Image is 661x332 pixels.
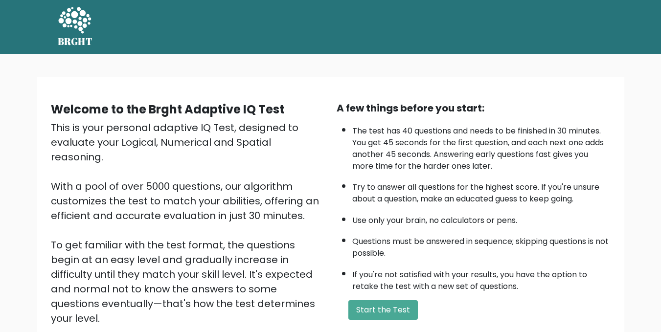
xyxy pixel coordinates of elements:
div: A few things before you start: [337,101,611,115]
li: Use only your brain, no calculators or pens. [352,210,611,226]
li: The test has 40 questions and needs to be finished in 30 minutes. You get 45 seconds for the firs... [352,120,611,172]
a: BRGHT [58,4,93,50]
b: Welcome to the Brght Adaptive IQ Test [51,101,284,117]
li: Questions must be answered in sequence; skipping questions is not possible. [352,231,611,259]
li: Try to answer all questions for the highest score. If you're unsure about a question, make an edu... [352,177,611,205]
h5: BRGHT [58,36,93,47]
button: Start the Test [348,300,418,320]
li: If you're not satisfied with your results, you have the option to retake the test with a new set ... [352,264,611,292]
